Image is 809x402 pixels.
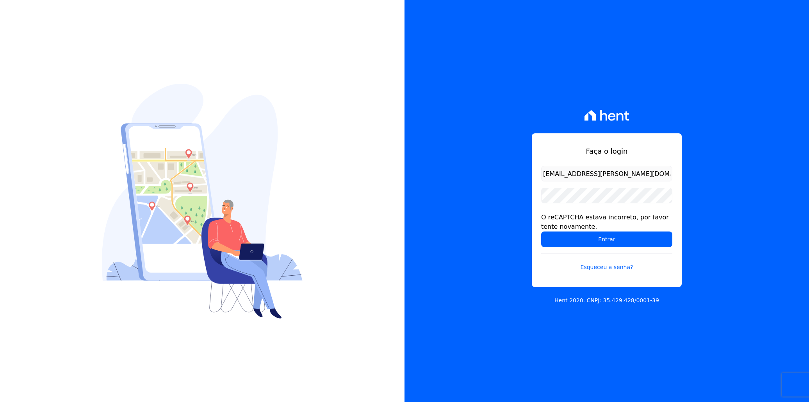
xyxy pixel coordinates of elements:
[102,84,303,319] img: Login
[541,166,672,181] input: Email
[541,146,672,156] h1: Faça o login
[541,232,672,247] input: Entrar
[541,253,672,271] a: Esqueceu a senha?
[541,213,672,232] div: O reCAPTCHA estava incorreto, por favor tente novamente.
[554,296,659,305] p: Hent 2020. CNPJ: 35.429.428/0001-39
